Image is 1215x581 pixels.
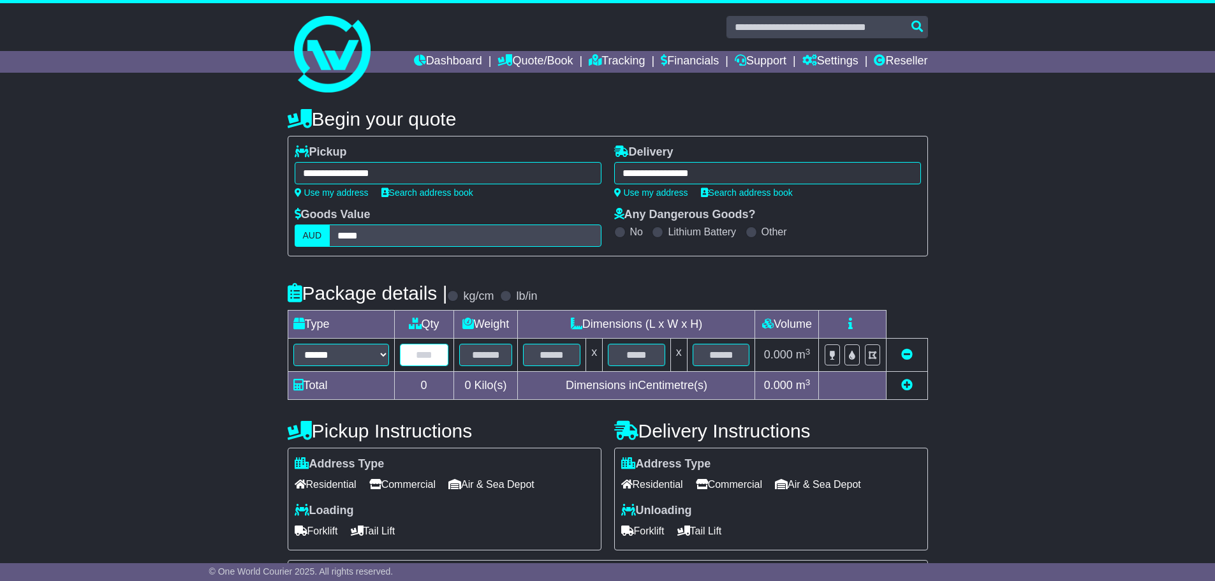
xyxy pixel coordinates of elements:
label: Pickup [295,145,347,159]
span: m [796,348,811,361]
span: Residential [621,474,683,494]
span: Tail Lift [351,521,395,541]
sup: 3 [806,378,811,387]
label: Any Dangerous Goods? [614,208,756,222]
span: Air & Sea Depot [448,474,534,494]
label: AUD [295,224,330,247]
a: Use my address [295,188,369,198]
td: Dimensions in Centimetre(s) [518,372,755,400]
h4: Begin your quote [288,108,928,129]
label: No [630,226,643,238]
span: © One World Courier 2025. All rights reserved. [209,566,394,577]
a: Support [735,51,786,73]
td: Weight [453,311,518,339]
h4: Package details | [288,283,448,304]
label: Other [762,226,787,238]
span: m [796,379,811,392]
td: Dimensions (L x W x H) [518,311,755,339]
a: Tracking [589,51,645,73]
label: lb/in [516,290,537,304]
span: Air & Sea Depot [775,474,861,494]
label: kg/cm [463,290,494,304]
td: Total [288,372,394,400]
label: Goods Value [295,208,371,222]
label: Loading [295,504,354,518]
td: Type [288,311,394,339]
span: Forklift [621,521,665,541]
td: Volume [755,311,819,339]
a: Remove this item [901,348,913,361]
label: Lithium Battery [668,226,736,238]
label: Address Type [621,457,711,471]
span: Commercial [696,474,762,494]
a: Settings [802,51,858,73]
label: Delivery [614,145,674,159]
a: Add new item [901,379,913,392]
td: x [586,339,603,372]
a: Use my address [614,188,688,198]
td: Qty [394,311,453,339]
a: Search address book [381,188,473,198]
td: 0 [394,372,453,400]
a: Financials [661,51,719,73]
a: Dashboard [414,51,482,73]
td: Kilo(s) [453,372,518,400]
h4: Delivery Instructions [614,420,928,441]
span: Residential [295,474,357,494]
span: 0 [464,379,471,392]
span: 0.000 [764,348,793,361]
span: Tail Lift [677,521,722,541]
a: Reseller [874,51,927,73]
span: Forklift [295,521,338,541]
span: 0.000 [764,379,793,392]
span: Commercial [369,474,436,494]
h4: Pickup Instructions [288,420,601,441]
label: Address Type [295,457,385,471]
label: Unloading [621,504,692,518]
a: Quote/Book [497,51,573,73]
a: Search address book [701,188,793,198]
td: x [670,339,687,372]
sup: 3 [806,347,811,357]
